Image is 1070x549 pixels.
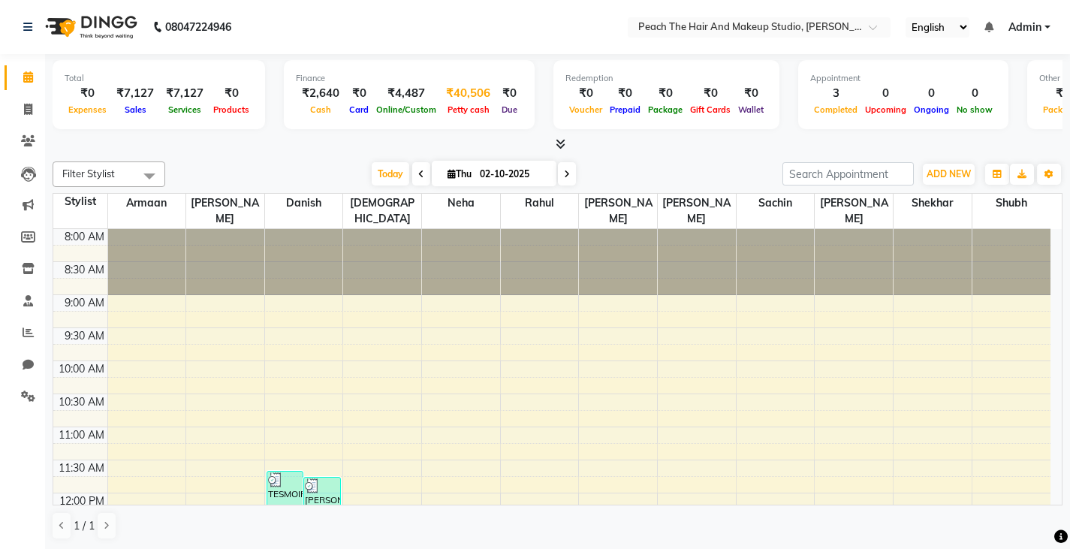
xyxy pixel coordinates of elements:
[498,104,521,115] span: Due
[345,104,372,115] span: Card
[62,295,107,311] div: 9:00 AM
[565,72,767,85] div: Redemption
[62,229,107,245] div: 8:00 AM
[38,6,141,48] img: logo
[953,85,996,102] div: 0
[53,194,107,210] div: Stylist
[565,104,606,115] span: Voucher
[953,104,996,115] span: No show
[296,85,345,102] div: ₹2,640
[644,104,686,115] span: Package
[372,104,440,115] span: Online/Custom
[737,194,815,213] span: Sachin
[74,518,95,534] span: 1 / 1
[186,194,264,228] span: [PERSON_NAME]
[894,194,972,213] span: Shekhar
[606,104,644,115] span: Prepaid
[372,162,409,186] span: Today
[686,85,734,102] div: ₹0
[56,361,107,377] div: 10:00 AM
[345,85,372,102] div: ₹0
[475,163,550,186] input: 2025-10-02
[910,104,953,115] span: Ongoing
[444,168,475,179] span: Thu
[658,194,736,228] span: [PERSON_NAME]
[815,194,893,228] span: [PERSON_NAME]
[1008,20,1041,35] span: Admin
[65,72,253,85] div: Total
[644,85,686,102] div: ₹0
[209,85,253,102] div: ₹0
[165,6,231,48] b: 08047224946
[734,85,767,102] div: ₹0
[304,478,340,547] div: [PERSON_NAME], TK01, 11:45 AM-12:50 PM, Men - Haircut & Wash,[DEMOGRAPHIC_DATA] Grooming-[PERSON_...
[265,194,343,213] span: Danish
[810,72,996,85] div: Appointment
[861,104,910,115] span: Upcoming
[62,262,107,278] div: 8:30 AM
[565,85,606,102] div: ₹0
[56,493,107,509] div: 12:00 PM
[62,167,115,179] span: Filter Stylist
[306,104,335,115] span: Cash
[108,194,186,213] span: Armaan
[782,162,914,186] input: Search Appointment
[343,194,421,228] span: [DEMOGRAPHIC_DATA]
[56,460,107,476] div: 11:30 AM
[927,168,971,179] span: ADD NEW
[65,104,110,115] span: Expenses
[121,104,150,115] span: Sales
[579,194,657,228] span: [PERSON_NAME]
[440,85,496,102] div: ₹40,506
[209,104,253,115] span: Products
[810,104,861,115] span: Completed
[56,394,107,410] div: 10:30 AM
[160,85,209,102] div: ₹7,127
[861,85,910,102] div: 0
[296,72,523,85] div: Finance
[110,85,160,102] div: ₹7,127
[164,104,205,115] span: Services
[422,194,500,213] span: Neha
[496,85,523,102] div: ₹0
[606,85,644,102] div: ₹0
[372,85,440,102] div: ₹4,487
[501,194,579,213] span: Rahul
[923,164,975,185] button: ADD NEW
[734,104,767,115] span: Wallet
[444,104,493,115] span: Petty cash
[56,427,107,443] div: 11:00 AM
[62,328,107,344] div: 9:30 AM
[910,85,953,102] div: 0
[65,85,110,102] div: ₹0
[810,85,861,102] div: 3
[686,104,734,115] span: Gift Cards
[972,194,1050,213] span: Shubh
